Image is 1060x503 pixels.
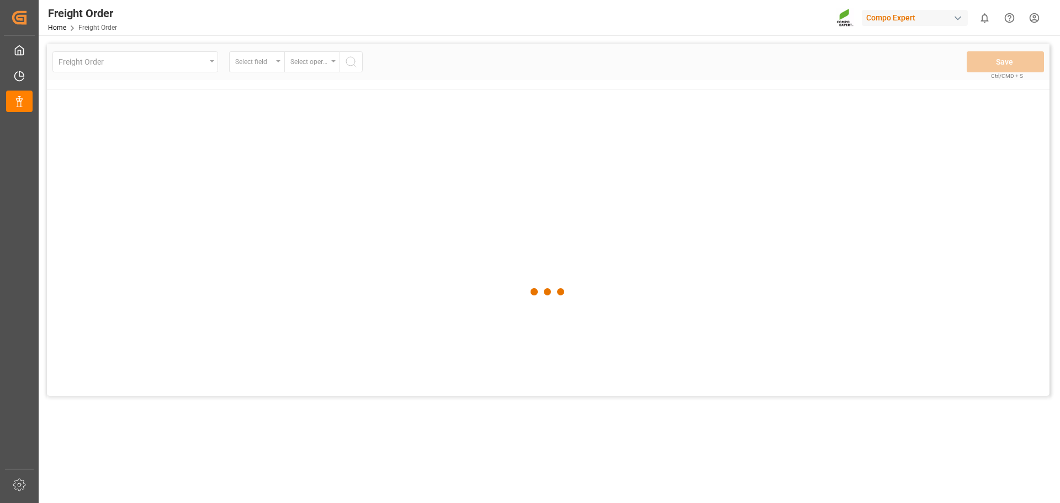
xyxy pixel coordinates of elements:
[997,6,1022,30] button: Help Center
[862,10,968,26] div: Compo Expert
[836,8,854,28] img: Screenshot%202023-09-29%20at%2010.02.21.png_1712312052.png
[48,24,66,31] a: Home
[862,7,972,28] button: Compo Expert
[972,6,997,30] button: show 0 new notifications
[48,5,117,22] div: Freight Order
